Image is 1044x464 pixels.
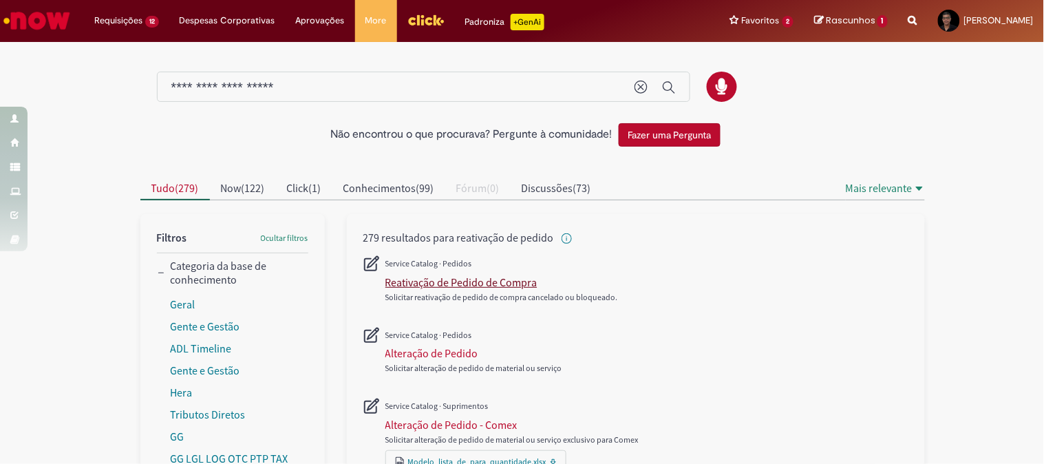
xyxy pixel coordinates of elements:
span: Rascunhos [826,14,875,27]
div: Padroniza [465,14,544,30]
img: click_logo_yellow_360x200.png [407,10,445,30]
p: +GenAi [511,14,544,30]
button: Fazer uma Pergunta [619,123,721,147]
img: ServiceNow [1,7,72,34]
span: Favoritos [742,14,780,28]
span: 1 [877,15,888,28]
span: 2 [782,16,794,28]
span: Requisições [94,14,142,28]
span: 12 [145,16,159,28]
span: More [365,14,387,28]
span: [PERSON_NAME] [964,14,1034,26]
a: Rascunhos [814,14,888,28]
h2: Não encontrou o que procurava? Pergunte à comunidade! [330,129,612,141]
span: Despesas Corporativas [180,14,275,28]
span: Aprovações [296,14,345,28]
